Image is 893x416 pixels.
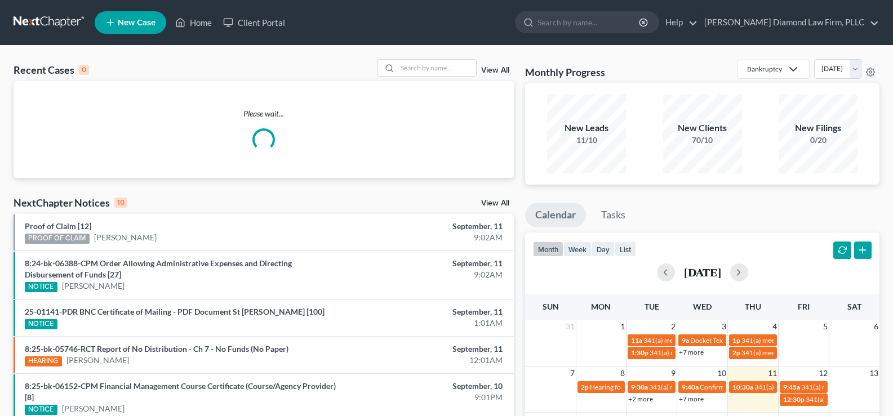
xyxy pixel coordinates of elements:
span: 2p [732,348,740,357]
a: Help [660,12,697,33]
a: [PERSON_NAME] [94,232,157,243]
a: +7 more [679,395,704,403]
div: New Filings [779,122,858,135]
a: Home [170,12,217,33]
div: 0/20 [779,135,858,146]
span: 9:45a [783,383,800,391]
button: week [563,241,592,257]
span: 9 [670,366,677,380]
span: 9a [682,336,689,345]
input: Search by name... [397,60,476,76]
div: September, 11 [351,306,503,317]
span: 341(a) meeting for [PERSON_NAME] [754,383,863,391]
span: Thu [745,302,761,311]
a: [PERSON_NAME] [62,280,125,292]
span: 9:30a [631,383,648,391]
a: [PERSON_NAME] [66,355,129,366]
div: New Leads [547,122,626,135]
a: 8:25-bk-06152-CPM Financial Management Course Certificate (Course/Agency Provider) [8] [25,381,336,402]
a: 8:25-bk-05746-RCT Report of No Distribution - Ch 7 - No Funds (No Paper) [25,344,288,354]
span: 5 [822,320,829,333]
span: New Case [118,19,156,27]
p: Please wait... [14,108,514,119]
div: HEARING [25,356,62,366]
span: 2p [581,383,589,391]
div: NOTICE [25,319,57,329]
span: 7 [569,366,576,380]
div: PROOF OF CLAIM [25,234,90,244]
span: 9:40a [682,383,699,391]
span: Tue [645,302,659,311]
span: 12 [818,366,829,380]
span: Wed [693,302,712,311]
div: September, 11 [351,258,503,269]
input: Search by name... [537,12,641,33]
span: 13 [868,366,879,380]
span: 10 [716,366,727,380]
button: month [533,241,563,257]
h3: Monthly Progress [525,65,605,79]
div: NOTICE [25,405,57,415]
a: 25-01141-PDR BNC Certificate of Mailing - PDF Document St [PERSON_NAME] [100] [25,307,325,316]
h2: [DATE] [684,266,721,278]
span: 2 [670,320,677,333]
div: 9:02AM [351,232,503,243]
span: 3 [721,320,727,333]
a: Tasks [591,203,636,227]
a: Client Portal [217,12,291,33]
span: 8 [619,366,626,380]
a: 8:24-bk-06388-CPM Order Allowing Administrative Expenses and Directing Disbursement of Funds [27] [25,258,292,279]
a: View All [481,66,509,74]
span: 341(a) meeting for [PERSON_NAME] [649,383,758,391]
span: Hearing for [PERSON_NAME] [590,383,678,391]
div: 70/10 [663,135,742,146]
span: 1 [619,320,626,333]
span: Mon [591,302,611,311]
span: 6 [873,320,879,333]
a: +2 more [628,395,653,403]
span: 341(a) meeting for [PERSON_NAME] [741,348,850,357]
a: Proof of Claim [12] [25,221,91,231]
span: Confirmation Hearing for [PERSON_NAME] [700,383,829,391]
span: 10:30a [732,383,753,391]
span: 1p [732,336,740,345]
div: September, 10 [351,381,503,392]
div: Recent Cases [14,63,89,77]
div: 0 [79,65,89,75]
div: September, 11 [351,221,503,232]
div: 10 [114,198,127,208]
span: Sat [847,302,861,311]
span: 341(a) meeting for [PERSON_NAME] [643,336,752,345]
span: 11 [767,366,778,380]
button: list [615,241,636,257]
div: September, 11 [351,343,503,355]
span: Sun [543,302,559,311]
span: 341(a) meeting for [PERSON_NAME] [650,348,758,357]
span: 1:30p [631,348,648,357]
div: 11/10 [547,135,626,146]
a: +7 more [679,348,704,356]
div: NOTICE [25,282,57,292]
div: 9:02AM [351,269,503,280]
span: 12:30p [783,395,805,404]
span: Docket Text: for St [PERSON_NAME] [PERSON_NAME] et al [690,336,865,345]
span: 11a [631,336,642,345]
div: 12:01AM [351,355,503,366]
a: [PERSON_NAME] [62,403,125,414]
a: View All [481,199,509,207]
div: Bankruptcy [747,64,782,74]
a: Calendar [525,203,586,227]
div: New Clients [663,122,742,135]
a: [PERSON_NAME] Diamond Law Firm, PLLC [699,12,879,33]
div: NextChapter Notices [14,196,127,209]
span: Fri [798,302,810,311]
div: 9:01PM [351,392,503,403]
span: 341(a) meeting for [PERSON_NAME] [741,336,850,345]
button: day [592,241,615,257]
span: 4 [771,320,778,333]
div: 1:01AM [351,317,503,329]
span: 31 [565,320,576,333]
